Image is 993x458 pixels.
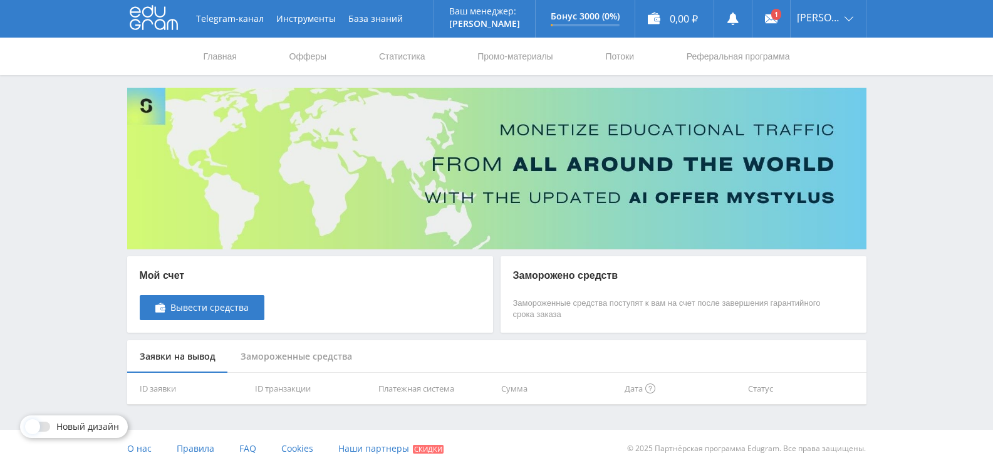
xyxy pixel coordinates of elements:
[338,442,409,454] span: Наши партнеры
[449,19,520,29] p: [PERSON_NAME]
[413,445,444,454] span: Скидки
[239,442,256,454] span: FAQ
[281,442,313,454] span: Cookies
[202,38,238,75] a: Главная
[250,373,373,405] th: ID транзакции
[170,303,249,313] span: Вывести средства
[228,340,365,373] div: Замороженные средства
[449,6,520,16] p: Ваш менеджер:
[127,88,866,249] img: Banner
[378,38,427,75] a: Статистика
[373,373,497,405] th: Платежная система
[127,340,228,373] div: Заявки на вывод
[140,269,264,283] p: Мой счет
[743,373,866,405] th: Статус
[685,38,791,75] a: Реферальная программа
[551,11,620,21] p: Бонус 3000 (0%)
[496,373,620,405] th: Сумма
[140,295,264,320] a: Вывести средства
[177,442,214,454] span: Правила
[56,422,119,432] span: Новый дизайн
[127,373,251,405] th: ID заявки
[288,38,328,75] a: Офферы
[476,38,554,75] a: Промо-материалы
[513,298,829,320] p: Замороженные средства поступят к вам на счет после завершения гарантийного срока заказа
[620,373,743,405] th: Дата
[513,269,829,283] p: Заморожено средств
[797,13,841,23] span: [PERSON_NAME]
[604,38,635,75] a: Потоки
[127,442,152,454] span: О нас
